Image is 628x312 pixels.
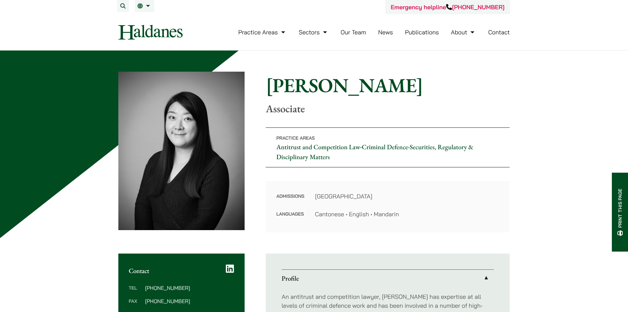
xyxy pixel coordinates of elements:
[137,3,152,9] a: EN
[276,192,304,210] dt: Admissions
[266,73,510,97] h1: [PERSON_NAME]
[282,270,494,287] a: Profile
[145,298,234,304] dd: [PHONE_NUMBER]
[266,102,510,115] p: Associate
[276,135,315,141] span: Practice Areas
[299,28,328,36] a: Sectors
[129,267,234,275] h2: Contact
[145,285,234,291] dd: [PHONE_NUMBER]
[276,143,473,161] a: Securities, Regulatory & Disciplinary Matters
[315,210,499,219] dd: Cantonese • English • Mandarin
[129,298,142,312] dt: Fax
[266,127,510,167] p: • •
[276,210,304,219] dt: Languages
[405,28,439,36] a: Publications
[276,143,360,151] a: Antitrust and Competition Law
[238,28,287,36] a: Practice Areas
[315,192,499,201] dd: [GEOGRAPHIC_DATA]
[362,143,408,151] a: Criminal Defence
[341,28,366,36] a: Our Team
[391,3,504,11] a: Emergency helpline[PHONE_NUMBER]
[378,28,393,36] a: News
[129,285,142,298] dt: Tel
[451,28,476,36] a: About
[226,264,234,273] a: LinkedIn
[488,28,510,36] a: Contact
[118,25,183,40] img: Logo of Haldanes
